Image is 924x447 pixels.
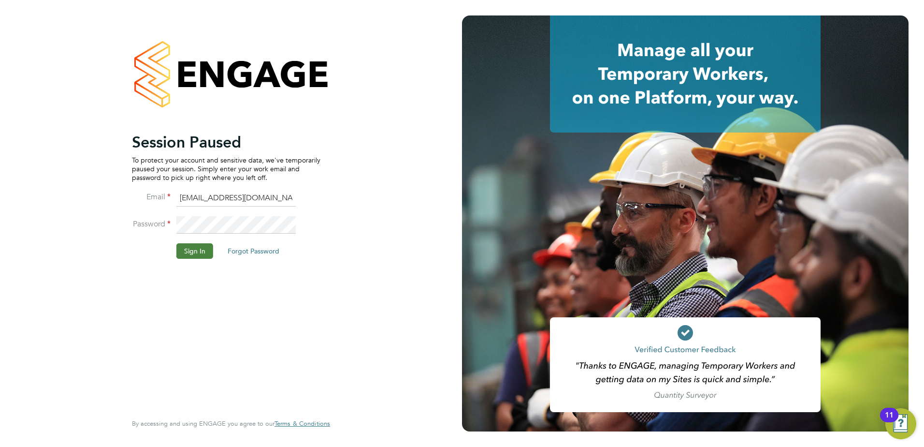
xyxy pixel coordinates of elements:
[885,408,916,439] button: Open Resource Center, 11 new notifications
[132,133,320,152] h2: Session Paused
[220,243,287,259] button: Forgot Password
[274,420,330,428] a: Terms & Conditions
[176,190,296,207] input: Enter your work email...
[132,192,171,202] label: Email
[132,156,320,182] p: To protect your account and sensitive data, we've temporarily paused your session. Simply enter y...
[132,419,330,428] span: By accessing and using ENGAGE you agree to our
[132,219,171,229] label: Password
[885,415,894,428] div: 11
[176,243,213,259] button: Sign In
